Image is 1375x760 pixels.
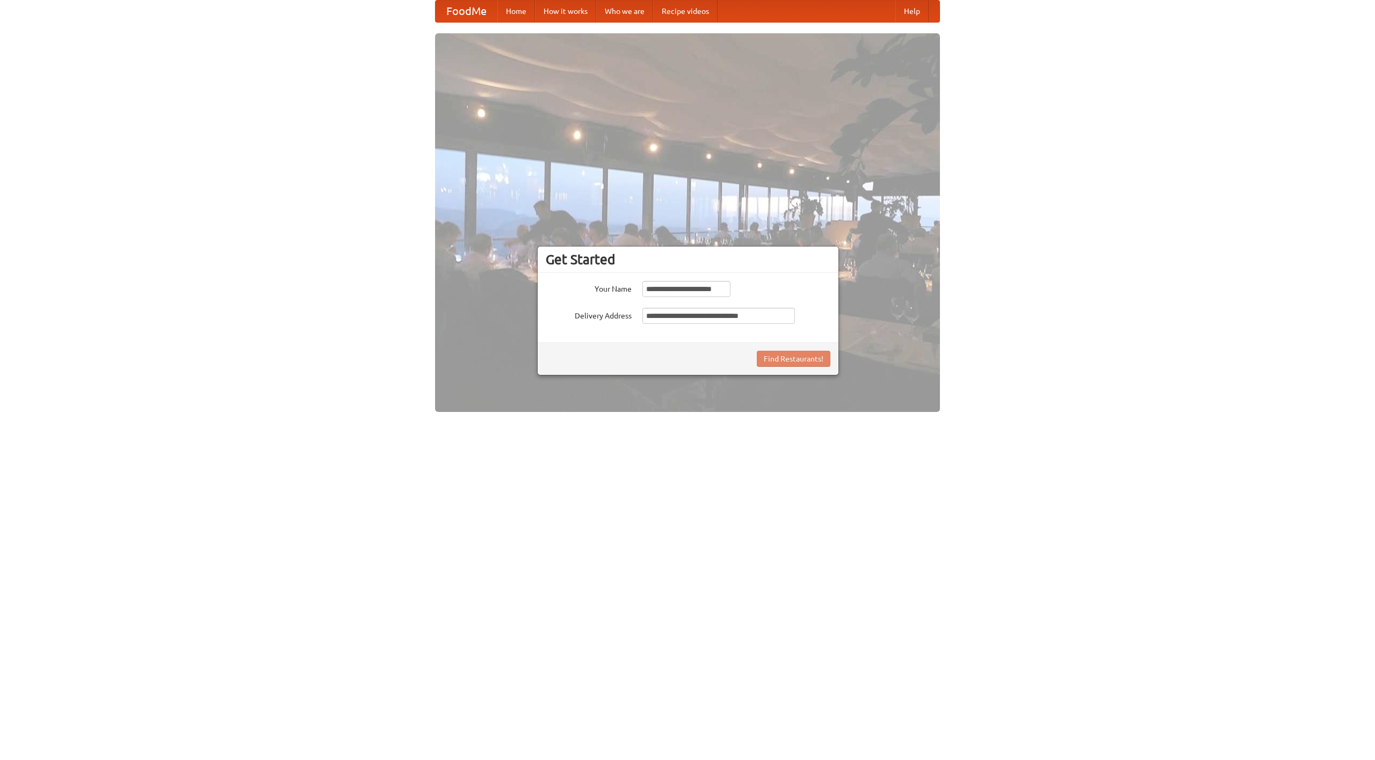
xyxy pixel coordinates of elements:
button: Find Restaurants! [757,351,830,367]
label: Your Name [546,281,632,294]
a: Help [895,1,929,22]
h3: Get Started [546,251,830,267]
a: Home [497,1,535,22]
a: Who we are [596,1,653,22]
label: Delivery Address [546,308,632,321]
a: How it works [535,1,596,22]
a: FoodMe [436,1,497,22]
a: Recipe videos [653,1,718,22]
